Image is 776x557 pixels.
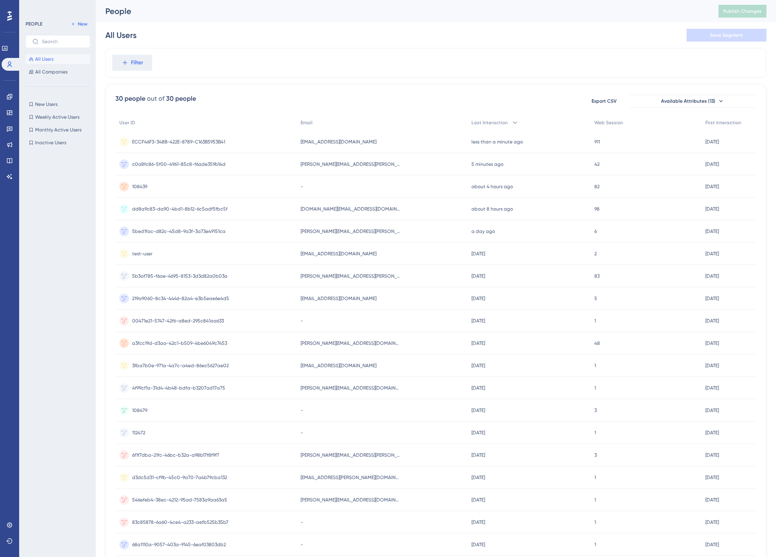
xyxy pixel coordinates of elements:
span: 82 [594,183,600,190]
span: Weekly Active Users [35,114,79,120]
span: [PERSON_NAME][EMAIL_ADDRESS][DOMAIN_NAME] [301,385,400,391]
time: [DATE] [705,318,719,324]
span: 5b3af785-f6ae-4695-8153-3d3d82a0b03a [132,273,228,279]
span: Export CSV [592,98,617,104]
div: All Users [105,30,137,41]
span: - [301,519,303,525]
time: [DATE] [471,273,485,279]
span: 5bed1fac-d82c-45d8-9a3f-3a73e49151ca [132,228,226,235]
button: Export CSV [584,95,624,107]
span: 112472 [132,430,145,436]
input: Search [42,39,83,44]
button: New [68,19,90,29]
button: Weekly Active Users [26,112,90,122]
span: 1 [594,318,596,324]
span: 4f99cf1a-31d4-4b48-bdfa-b3207ad17a75 [132,385,225,391]
button: All Companies [26,67,90,77]
time: [DATE] [471,340,485,346]
time: about 4 hours ago [471,184,513,189]
span: 3 [594,407,597,414]
time: [DATE] [705,385,719,391]
span: - [301,183,303,190]
span: User ID [119,119,135,126]
time: [DATE] [471,408,485,413]
button: New Users [26,99,90,109]
time: [DATE] [705,139,719,145]
span: First Interaction [705,119,741,126]
time: [DATE] [471,475,485,480]
time: [DATE] [705,475,719,480]
div: 30 people [115,94,145,103]
span: 1 [594,430,596,436]
span: 546efeb4-38ec-4212-95ad-7583a9aa63a5 [132,497,227,503]
time: [DATE] [705,206,719,212]
span: [PERSON_NAME][EMAIL_ADDRESS][DOMAIN_NAME] [301,497,400,503]
span: - [301,541,303,548]
span: [DOMAIN_NAME][EMAIL_ADDRESS][DOMAIN_NAME] [301,206,400,212]
time: [DATE] [705,408,719,413]
time: [DATE] [705,296,719,301]
span: 98 [594,206,600,212]
span: - [301,318,303,324]
time: a day ago [471,229,495,234]
span: c0a8fc86-5f00-4961-85c8-f6ade359b14d [132,161,226,167]
span: [PERSON_NAME][EMAIL_ADDRESS][PERSON_NAME][DOMAIN_NAME] [301,161,400,167]
span: ECCF46F3-348B-422E-8789-C163B5953B41 [132,139,225,145]
span: - [301,430,303,436]
span: 42 [594,161,600,167]
time: [DATE] [471,318,485,324]
span: All Companies [35,69,67,75]
time: [DATE] [471,452,485,458]
time: 5 minutes ago [471,161,503,167]
span: 3 [594,452,597,458]
div: out of [147,94,164,103]
span: Web Session [594,119,623,126]
span: New [78,21,87,27]
div: PEOPLE [26,21,42,27]
time: [DATE] [705,363,719,368]
button: Available Attributes (13) [629,95,756,107]
button: Filter [112,55,152,71]
span: 3fba7b0e-971a-4a7c-a4ed-86ec5627ae02 [132,362,229,369]
span: [PERSON_NAME][EMAIL_ADDRESS][PERSON_NAME][DOMAIN_NAME] [301,273,400,279]
span: 48 [594,340,600,346]
span: 00471e21-5747-42f6-a8ed-295c841aa633 [132,318,224,324]
span: Inactive Users [35,139,66,146]
span: 2 [594,251,597,257]
time: [DATE] [705,184,719,189]
time: [DATE] [471,542,485,547]
span: 108439 [132,183,147,190]
time: less than a minute ago [471,139,523,145]
button: Monthly Active Users [26,125,90,135]
span: 6 [594,228,597,235]
span: 1 [594,497,596,503]
span: 1 [594,541,596,548]
time: [DATE] [471,251,485,257]
span: 83 [594,273,600,279]
span: Available Attributes (13) [661,98,715,104]
span: - [301,407,303,414]
span: 108479 [132,407,147,414]
span: [PERSON_NAME][EMAIL_ADDRESS][PERSON_NAME][DOMAIN_NAME] [301,228,400,235]
span: [EMAIL_ADDRESS][DOMAIN_NAME] [301,139,376,145]
span: 911 [594,139,600,145]
div: 30 people [166,94,196,103]
time: [DATE] [471,296,485,301]
span: a3fcc19d-d3aa-42c1-b509-4be6049c7453 [132,340,227,346]
span: [PERSON_NAME][EMAIL_ADDRESS][DOMAIN_NAME] [301,340,400,346]
span: Publish Changes [723,8,762,14]
span: 83c85878-6a60-4ce4-a233-aefb525b35b7 [132,519,228,525]
span: 1 [594,519,596,525]
time: [DATE] [705,161,719,167]
button: Save Segment [687,29,766,42]
span: All Users [35,56,53,62]
button: All Users [26,54,90,64]
span: dd8a9c83-da90-4bd1-8b12-6c5adf5fbc5f [132,206,228,212]
button: Publish Changes [719,5,766,18]
time: [DATE] [705,497,719,503]
span: 1 [594,385,596,391]
span: Save Segment [710,32,743,38]
time: [DATE] [471,385,485,391]
span: 1 [594,474,596,481]
span: Monthly Active Users [35,127,81,133]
